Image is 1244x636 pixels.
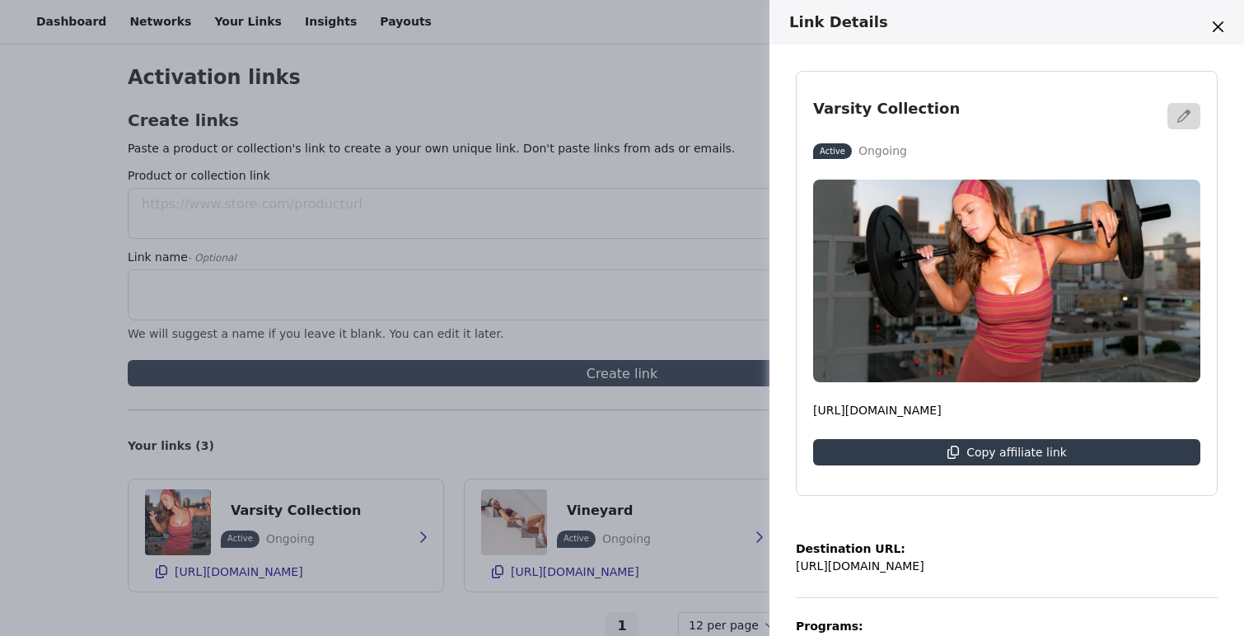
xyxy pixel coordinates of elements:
[796,540,924,558] p: Destination URL:
[813,180,1200,382] img: Cloud II™ Varsity
[858,143,907,160] p: Ongoing
[820,145,845,157] p: Active
[1204,13,1231,40] button: Close
[966,446,1067,459] p: Copy affiliate link
[789,13,1203,31] h3: Link Details
[813,100,960,118] h3: Varsity Collection
[813,402,1200,419] p: [URL][DOMAIN_NAME]
[796,558,924,575] p: [URL][DOMAIN_NAME]
[813,439,1200,465] button: Copy affiliate link
[796,618,884,635] p: Programs:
